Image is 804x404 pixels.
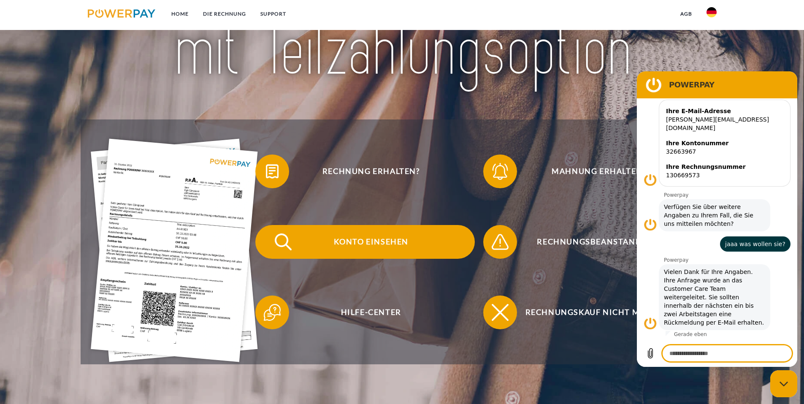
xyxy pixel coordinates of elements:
span: Rechnungskauf nicht möglich [495,296,702,329]
iframe: Schaltfläche zum Öffnen des Messaging-Fensters; Konversation läuft [770,370,797,397]
a: Home [164,6,196,22]
iframe: Messaging-Fenster [637,71,797,367]
span: Mahnung erhalten? [495,155,702,188]
img: qb_close.svg [490,302,511,323]
span: Rechnungsbeanstandung [495,225,702,259]
button: Rechnung erhalten? [255,155,475,188]
span: Rechnung erhalten? [268,155,474,188]
img: single_invoice_powerpay_de.jpg [91,139,258,362]
span: Hilfe-Center [268,296,474,329]
button: Rechnungsbeanstandung [483,225,703,259]
img: de [707,7,717,17]
img: qb_help.svg [262,302,283,323]
img: logo-powerpay.svg [88,9,156,18]
img: qb_search.svg [273,231,294,252]
a: SUPPORT [253,6,293,22]
img: qb_bell.svg [490,161,511,182]
button: Mahnung erhalten? [483,155,703,188]
img: qb_bill.svg [262,161,283,182]
span: Konto einsehen [268,225,474,259]
button: Rechnungskauf nicht möglich [483,296,703,329]
a: DIE RECHNUNG [196,6,253,22]
button: Hilfe-Center [255,296,475,329]
img: qb_warning.svg [490,231,511,252]
button: Konto einsehen [255,225,475,259]
a: agb [673,6,699,22]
